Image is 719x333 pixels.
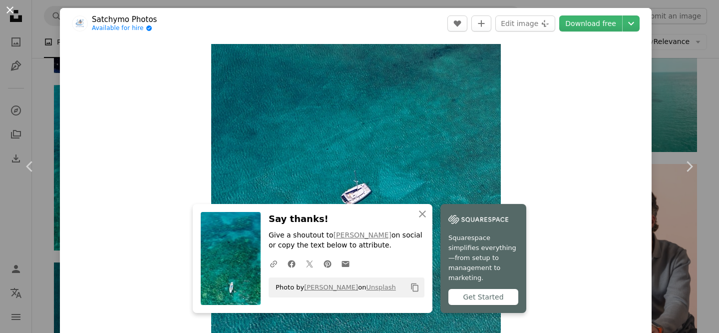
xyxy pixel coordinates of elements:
button: Add to Collection [471,15,491,31]
img: file-1747939142011-51e5cc87e3c9 [448,212,508,227]
a: Next [659,118,719,214]
span: Squarespace simplifies everything—from setup to management to marketing. [448,233,518,283]
a: Available for hire [92,24,157,32]
p: Give a shoutout to on social or copy the text below to attribute. [269,230,424,250]
a: Satchymo Photos [92,14,157,24]
div: Get Started [448,289,518,305]
a: Share on Pinterest [319,253,337,273]
a: Share over email [337,253,355,273]
h3: Say thanks! [269,212,424,226]
span: Photo by on [271,279,396,295]
a: Download free [559,15,622,31]
img: Go to Satchymo Photos's profile [72,15,88,31]
a: Share on Twitter [301,253,319,273]
a: Squarespace simplifies everything—from setup to management to marketing.Get Started [440,204,526,313]
button: Like [447,15,467,31]
a: Unsplash [366,283,395,291]
button: Copy to clipboard [406,279,423,296]
a: Share on Facebook [283,253,301,273]
a: [PERSON_NAME] [304,283,358,291]
button: Edit image [495,15,555,31]
a: [PERSON_NAME] [334,231,391,239]
button: Choose download size [623,15,640,31]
